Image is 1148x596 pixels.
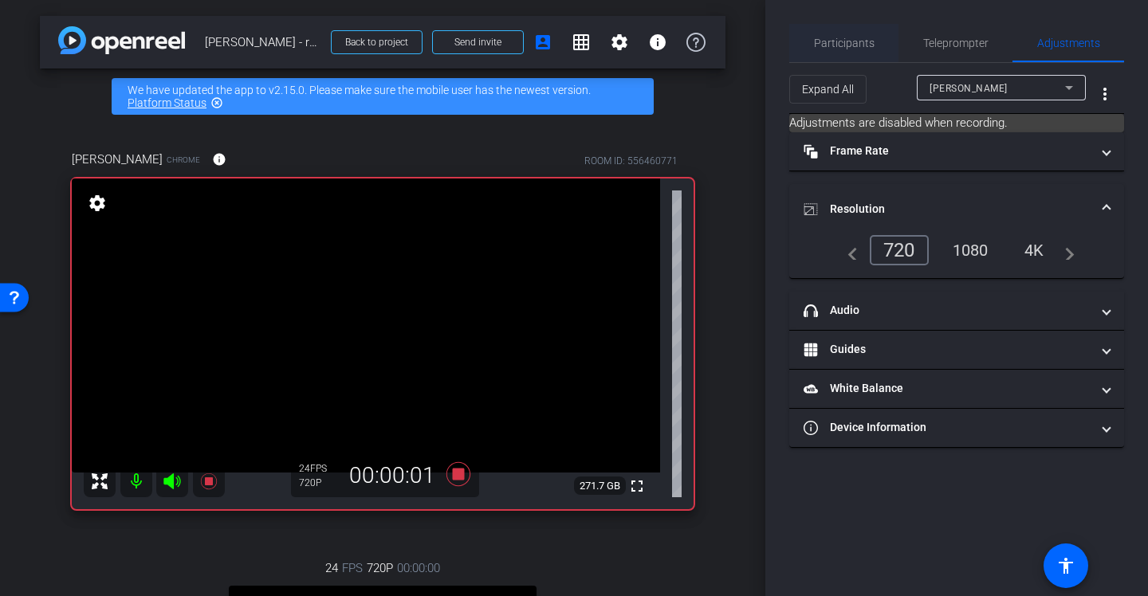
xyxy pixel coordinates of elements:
[432,30,524,54] button: Send invite
[804,143,1091,159] mat-panel-title: Frame Rate
[789,114,1124,132] mat-card: Adjustments are disabled when recording.
[789,331,1124,369] mat-expansion-panel-header: Guides
[128,96,206,109] a: Platform Status
[923,37,989,49] span: Teleprompter
[1056,241,1075,260] mat-icon: navigate_next
[802,74,854,104] span: Expand All
[1037,37,1100,49] span: Adjustments
[804,302,1091,319] mat-panel-title: Audio
[58,26,185,54] img: app-logo
[789,292,1124,330] mat-expansion-panel-header: Audio
[789,132,1124,171] mat-expansion-panel-header: Frame Rate
[339,462,446,489] div: 00:00:01
[212,152,226,167] mat-icon: info
[574,476,626,496] span: 271.7 GB
[331,30,423,54] button: Back to project
[86,194,108,213] mat-icon: settings
[610,33,629,52] mat-icon: settings
[310,463,327,474] span: FPS
[804,201,1091,218] mat-panel-title: Resolution
[112,78,654,115] div: We have updated the app to v2.15.0. Please make sure the mobile user has the newest version.
[839,241,858,260] mat-icon: navigate_before
[648,33,667,52] mat-icon: info
[804,341,1091,358] mat-panel-title: Guides
[397,559,440,577] span: 00:00:00
[814,37,875,49] span: Participants
[454,36,501,49] span: Send invite
[1086,75,1124,113] button: More Options for Adjustments Panel
[345,37,408,48] span: Back to project
[804,380,1091,397] mat-panel-title: White Balance
[72,151,163,168] span: [PERSON_NAME]
[1056,556,1075,575] mat-icon: accessibility
[584,154,678,168] div: ROOM ID: 556460771
[789,75,867,104] button: Expand All
[210,96,223,109] mat-icon: highlight_off
[930,83,1008,94] span: [PERSON_NAME]
[205,26,321,58] span: [PERSON_NAME] - remote interview
[789,184,1124,235] mat-expansion-panel-header: Resolution
[367,559,393,577] span: 720P
[627,476,647,496] mat-icon: fullscreen
[572,33,591,52] mat-icon: grid_on
[167,154,200,166] span: Chrome
[299,476,339,489] div: 720P
[789,235,1124,278] div: Resolution
[804,419,1091,436] mat-panel-title: Device Information
[789,409,1124,447] mat-expansion-panel-header: Device Information
[789,370,1124,408] mat-expansion-panel-header: White Balance
[299,462,339,475] div: 24
[533,33,552,52] mat-icon: account_box
[325,559,338,577] span: 24
[342,559,363,577] span: FPS
[1095,84,1115,104] mat-icon: more_vert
